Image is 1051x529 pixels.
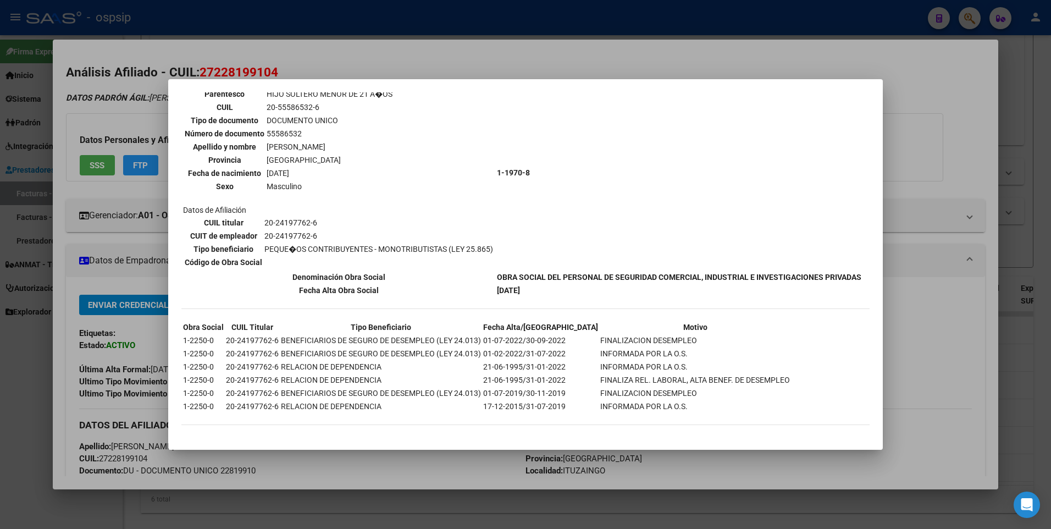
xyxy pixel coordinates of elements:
th: Fecha Alta Obra Social [182,284,495,296]
td: RELACION DE DEPENDENCIA [280,374,482,386]
th: Motivo [600,321,790,333]
td: 20-24197762-6 [264,217,494,229]
td: 1-2250-0 [182,374,224,386]
td: 1-2250-0 [182,400,224,412]
td: 21-06-1995/31-01-2022 [483,361,599,373]
th: CUIL titular [184,217,263,229]
td: 20-24197762-6 [264,230,494,242]
td: INFORMADA POR LA O.S. [600,348,790,360]
td: DOCUMENTO UNICO [266,114,393,126]
td: [GEOGRAPHIC_DATA] [266,154,393,166]
th: Código de Obra Social [184,256,263,268]
th: Fecha Alta/[GEOGRAPHIC_DATA] [483,321,599,333]
th: Obra Social [182,321,224,333]
td: [DATE] [266,167,393,179]
th: Tipo Beneficiario [280,321,482,333]
td: 17-12-2015/31-07-2019 [483,400,599,412]
td: BENEFICIARIOS DE SEGURO DE DESEMPLEO (LEY 24.013) [280,387,482,399]
th: CUIL [184,101,265,113]
td: HIJO SOLTERO MENOR DE 21 A�OS [266,88,393,100]
td: 20-24197762-6 [225,400,279,412]
th: Tipo beneficiario [184,243,263,255]
td: FINALIZACION DESEMPLEO [600,387,790,399]
th: Denominación Obra Social [182,271,495,283]
td: 20-24197762-6 [225,361,279,373]
td: PEQUE�OS CONTRIBUYENTES - MONOTRIBUTISTAS (LEY 25.865) [264,243,494,255]
td: 20-24197762-6 [225,387,279,399]
td: 01-02-2022/31-07-2022 [483,348,599,360]
td: INFORMADA POR LA O.S. [600,400,790,412]
div: Open Intercom Messenger [1014,492,1040,518]
th: Parentesco [184,88,265,100]
td: 1-2250-0 [182,361,224,373]
td: Masculino [266,180,393,192]
td: BENEFICIARIOS DE SEGURO DE DESEMPLEO (LEY 24.013) [280,348,482,360]
th: Sexo [184,180,265,192]
td: FINALIZA REL. LABORAL, ALTA BENEF. DE DESEMPLEO [600,374,790,386]
th: Fecha de nacimiento [184,167,265,179]
td: [PERSON_NAME] [266,141,393,153]
td: BENEFICIARIOS DE SEGURO DE DESEMPLEO (LEY 24.013) [280,334,482,346]
th: Apellido y nombre [184,141,265,153]
td: INFORMADA POR LA O.S. [600,361,790,373]
td: RELACION DE DEPENDENCIA [280,361,482,373]
td: 21-06-1995/31-01-2022 [483,374,599,386]
b: OBRA SOCIAL DEL PERSONAL DE SEGURIDAD COMERCIAL, INDUSTRIAL E INVESTIGACIONES PRIVADAS [497,273,861,282]
td: 20-55586532-6 [266,101,393,113]
th: CUIT de empleador [184,230,263,242]
td: 1-2250-0 [182,334,224,346]
td: 1-2250-0 [182,348,224,360]
td: 01-07-2019/30-11-2019 [483,387,599,399]
td: FINALIZACION DESEMPLEO [600,334,790,346]
td: 01-07-2022/30-09-2022 [483,334,599,346]
td: 55586532 [266,128,393,140]
b: 1-1970-8 [497,168,530,177]
th: Número de documento [184,128,265,140]
td: 20-24197762-6 [225,348,279,360]
b: [DATE] [497,286,520,295]
th: Tipo de documento [184,114,265,126]
td: Datos personales Datos de Afiliación [182,75,495,270]
th: CUIL Titular [225,321,279,333]
td: 1-2250-0 [182,387,224,399]
td: 20-24197762-6 [225,374,279,386]
td: RELACION DE DEPENDENCIA [280,400,482,412]
th: Provincia [184,154,265,166]
td: 20-24197762-6 [225,334,279,346]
